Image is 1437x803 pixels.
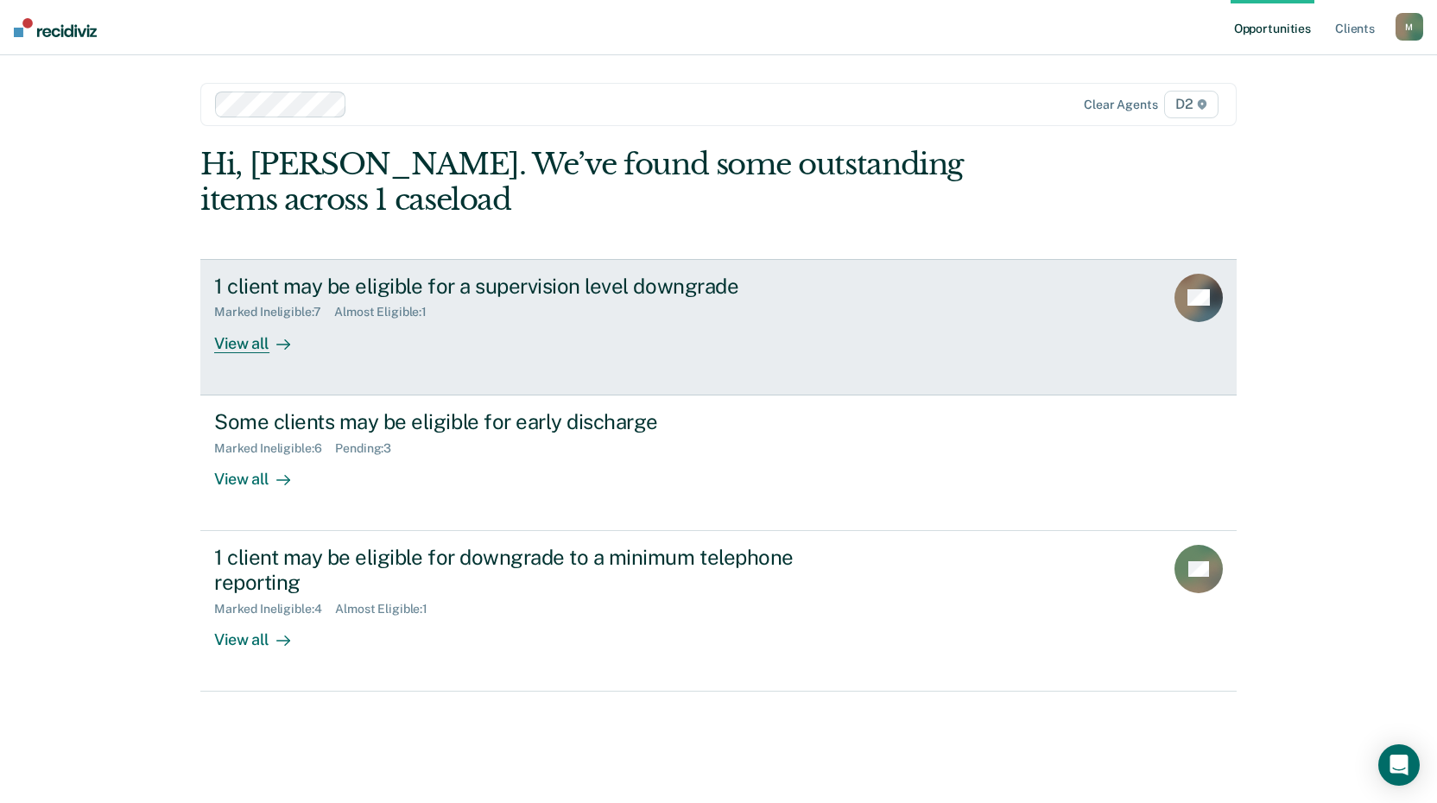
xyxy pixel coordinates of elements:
[214,319,311,353] div: View all
[1378,744,1420,786] div: Open Intercom Messenger
[200,259,1237,395] a: 1 client may be eligible for a supervision level downgradeMarked Ineligible:7Almost Eligible:1Vie...
[214,455,311,489] div: View all
[214,441,335,456] div: Marked Ineligible : 6
[335,441,405,456] div: Pending : 3
[335,602,441,616] div: Almost Eligible : 1
[214,305,334,319] div: Marked Ineligible : 7
[214,274,820,299] div: 1 client may be eligible for a supervision level downgrade
[1164,91,1219,118] span: D2
[1396,13,1423,41] button: M
[200,147,1029,218] div: Hi, [PERSON_NAME]. We’ve found some outstanding items across 1 caseload
[14,18,97,37] img: Recidiviz
[1084,98,1157,112] div: Clear agents
[214,602,335,616] div: Marked Ineligible : 4
[334,305,440,319] div: Almost Eligible : 1
[200,531,1237,692] a: 1 client may be eligible for downgrade to a minimum telephone reportingMarked Ineligible:4Almost ...
[214,545,820,595] div: 1 client may be eligible for downgrade to a minimum telephone reporting
[200,395,1237,531] a: Some clients may be eligible for early dischargeMarked Ineligible:6Pending:3View all
[214,409,820,434] div: Some clients may be eligible for early discharge
[214,616,311,649] div: View all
